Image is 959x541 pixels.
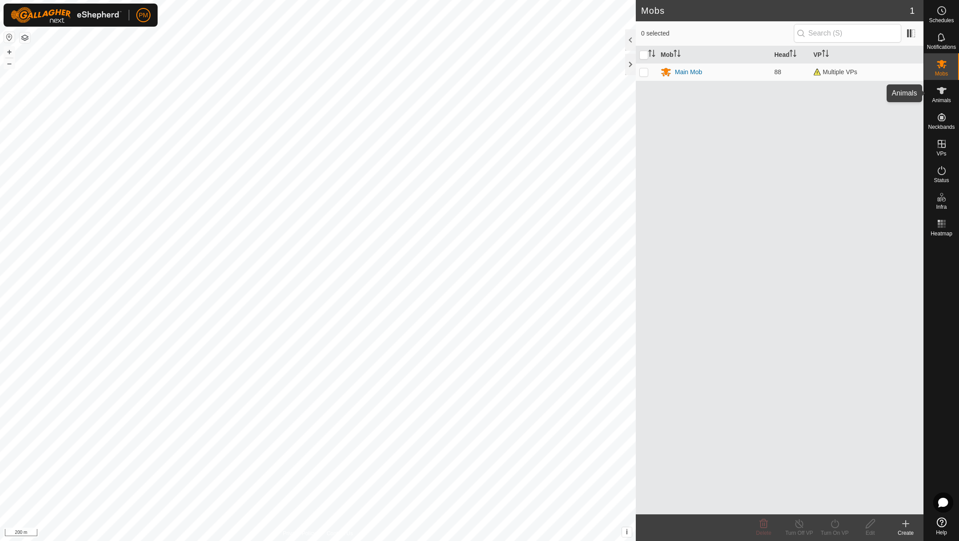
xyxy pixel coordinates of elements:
p-sorticon: Activate to sort [822,51,829,58]
span: Multiple VPs [813,68,857,76]
button: Map Layers [20,32,30,43]
span: 88 [774,68,781,76]
th: Mob [657,46,771,64]
span: VPs [936,151,946,156]
button: i [622,527,632,537]
span: Neckbands [928,124,955,130]
span: Mobs [935,71,948,76]
a: Help [924,514,959,539]
button: – [4,58,15,69]
th: VP [810,46,923,64]
span: Infra [936,204,947,210]
span: Help [936,530,947,535]
div: Edit [852,529,888,537]
span: i [626,528,628,536]
div: Turn On VP [817,529,852,537]
span: Schedules [929,18,954,23]
button: + [4,47,15,57]
span: Notifications [927,44,956,50]
span: PM [139,11,148,20]
div: Create [888,529,923,537]
div: Turn Off VP [781,529,817,537]
p-sorticon: Activate to sort [674,51,681,58]
span: Status [934,178,949,183]
h2: Mobs [641,5,910,16]
img: Gallagher Logo [11,7,122,23]
span: Animals [932,98,951,103]
span: Delete [756,530,772,536]
p-sorticon: Activate to sort [789,51,797,58]
th: Head [771,46,810,64]
input: Search (S) [794,24,901,43]
div: Main Mob [675,68,702,77]
a: Contact Us [327,529,353,537]
span: 1 [910,4,915,17]
span: 0 selected [641,29,794,38]
a: Privacy Policy [283,529,316,537]
p-sorticon: Activate to sort [648,51,655,58]
span: Heatmap [931,231,952,236]
button: Reset Map [4,32,15,43]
